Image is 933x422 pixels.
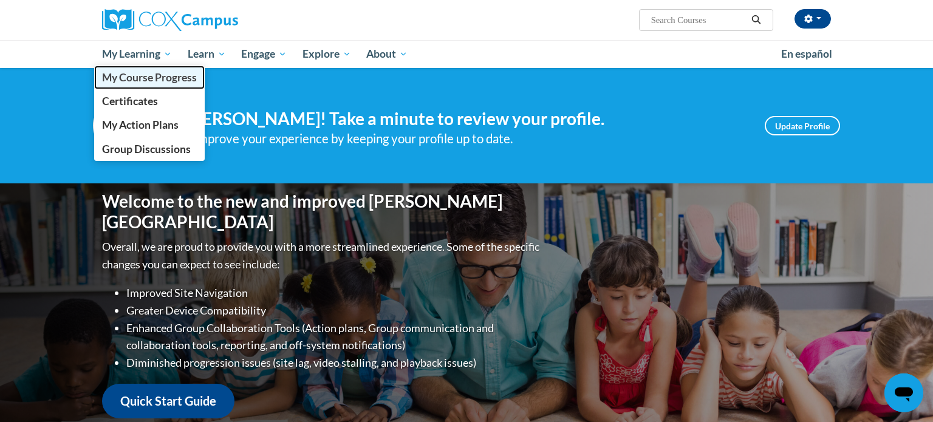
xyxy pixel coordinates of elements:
[102,71,197,84] span: My Course Progress
[102,9,238,31] img: Cox Campus
[302,47,351,61] span: Explore
[366,47,408,61] span: About
[102,384,234,418] a: Quick Start Guide
[188,47,226,61] span: Learn
[765,116,840,135] a: Update Profile
[94,137,205,161] a: Group Discussions
[102,238,542,273] p: Overall, we are proud to provide you with a more streamlined experience. Some of the specific cha...
[126,354,542,372] li: Diminished progression issues (site lag, video stalling, and playback issues)
[102,143,191,155] span: Group Discussions
[94,40,180,68] a: My Learning
[884,373,923,412] iframe: Button to launch messaging window
[781,47,832,60] span: En español
[650,13,747,27] input: Search Courses
[126,284,542,302] li: Improved Site Navigation
[166,129,747,149] div: Help improve your experience by keeping your profile up to date.
[102,95,158,107] span: Certificates
[233,40,295,68] a: Engage
[93,98,148,153] img: Profile Image
[747,13,765,27] button: Search
[84,40,849,68] div: Main menu
[94,89,205,113] a: Certificates
[102,118,179,131] span: My Action Plans
[359,40,416,68] a: About
[94,66,205,89] a: My Course Progress
[126,319,542,355] li: Enhanced Group Collaboration Tools (Action plans, Group communication and collaboration tools, re...
[102,191,542,232] h1: Welcome to the new and improved [PERSON_NAME][GEOGRAPHIC_DATA]
[795,9,831,29] button: Account Settings
[102,47,172,61] span: My Learning
[126,302,542,319] li: Greater Device Compatibility
[102,9,333,31] a: Cox Campus
[295,40,359,68] a: Explore
[94,113,205,137] a: My Action Plans
[180,40,234,68] a: Learn
[241,47,287,61] span: Engage
[166,109,747,129] h4: Hi [PERSON_NAME]! Take a minute to review your profile.
[773,41,840,67] a: En español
